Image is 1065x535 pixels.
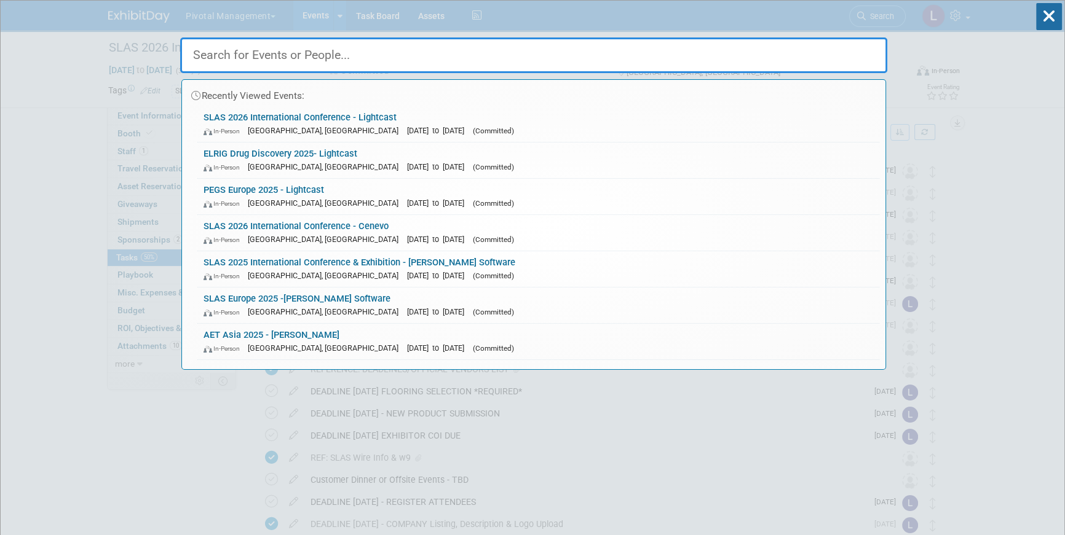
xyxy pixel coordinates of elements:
[248,126,405,135] span: [GEOGRAPHIC_DATA], [GEOGRAPHIC_DATA]
[248,307,405,316] span: [GEOGRAPHIC_DATA], [GEOGRAPHIC_DATA]
[204,345,245,353] span: In-Person
[407,307,470,316] span: [DATE] to [DATE]
[197,251,879,287] a: SLAS 2025 International Conference & Exhibition - [PERSON_NAME] Software In-Person [GEOGRAPHIC_DA...
[204,236,245,244] span: In-Person
[197,324,879,359] a: AET Asia 2025 - [PERSON_NAME] In-Person [GEOGRAPHIC_DATA], [GEOGRAPHIC_DATA] [DATE] to [DATE] (Co...
[204,127,245,135] span: In-Person
[197,215,879,251] a: SLAS 2026 International Conference - Cenevo In-Person [GEOGRAPHIC_DATA], [GEOGRAPHIC_DATA] [DATE]...
[197,106,879,142] a: SLAS 2026 International Conference - Lightcast In-Person [GEOGRAPHIC_DATA], [GEOGRAPHIC_DATA] [DA...
[473,344,514,353] span: (Committed)
[197,287,879,323] a: SLAS Europe 2025 -[PERSON_NAME] Software In-Person [GEOGRAPHIC_DATA], [GEOGRAPHIC_DATA] [DATE] to...
[204,308,245,316] span: In-Person
[180,37,887,73] input: Search for Events or People...
[473,235,514,244] span: (Committed)
[407,198,470,208] span: [DATE] to [DATE]
[248,235,405,244] span: [GEOGRAPHIC_DATA], [GEOGRAPHIC_DATA]
[248,198,405,208] span: [GEOGRAPHIC_DATA], [GEOGRAPHIC_DATA]
[407,343,470,353] span: [DATE] to [DATE]
[407,235,470,244] span: [DATE] to [DATE]
[473,271,514,280] span: (Committed)
[188,80,879,106] div: Recently Viewed Events:
[248,271,405,280] span: [GEOGRAPHIC_DATA], [GEOGRAPHIC_DATA]
[407,162,470,171] span: [DATE] to [DATE]
[407,126,470,135] span: [DATE] to [DATE]
[248,162,405,171] span: [GEOGRAPHIC_DATA], [GEOGRAPHIC_DATA]
[473,308,514,316] span: (Committed)
[204,272,245,280] span: In-Person
[248,343,405,353] span: [GEOGRAPHIC_DATA], [GEOGRAPHIC_DATA]
[473,199,514,208] span: (Committed)
[204,200,245,208] span: In-Person
[407,271,470,280] span: [DATE] to [DATE]
[204,163,245,171] span: In-Person
[197,143,879,178] a: ELRIG Drug Discovery 2025- Lightcast In-Person [GEOGRAPHIC_DATA], [GEOGRAPHIC_DATA] [DATE] to [DA...
[197,179,879,214] a: PEGS Europe 2025 - Lightcast In-Person [GEOGRAPHIC_DATA], [GEOGRAPHIC_DATA] [DATE] to [DATE] (Com...
[473,127,514,135] span: (Committed)
[473,163,514,171] span: (Committed)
